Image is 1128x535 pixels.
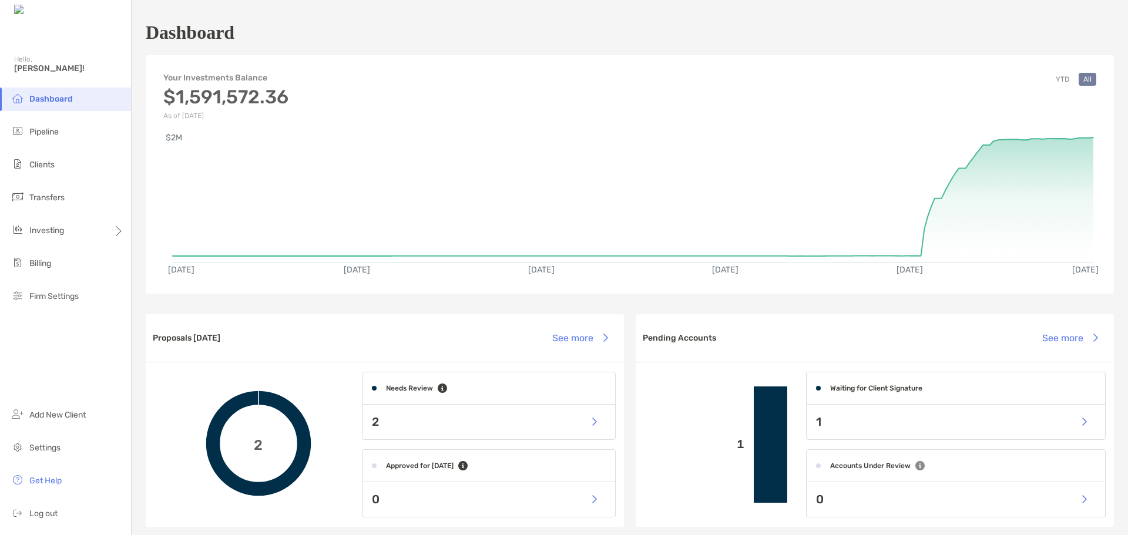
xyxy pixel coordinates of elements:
[14,5,64,16] img: Zoe Logo
[543,325,617,351] button: See more
[11,223,25,237] img: investing icon
[29,94,73,104] span: Dashboard
[29,443,61,453] span: Settings
[11,190,25,204] img: transfers icon
[163,112,288,120] p: As of [DATE]
[163,86,288,108] h3: $1,591,572.36
[29,476,62,486] span: Get Help
[11,157,25,171] img: clients icon
[11,288,25,302] img: firm-settings icon
[816,492,824,507] p: 0
[897,265,923,275] text: [DATE]
[29,193,65,203] span: Transfers
[344,265,370,275] text: [DATE]
[153,333,220,343] h3: Proposals [DATE]
[11,124,25,138] img: pipeline icon
[29,509,58,519] span: Log out
[645,437,744,452] p: 1
[1051,73,1074,86] button: YTD
[11,440,25,454] img: settings icon
[712,265,738,275] text: [DATE]
[29,226,64,235] span: Investing
[528,265,555,275] text: [DATE]
[29,160,55,170] span: Clients
[11,255,25,270] img: billing icon
[1079,73,1096,86] button: All
[816,415,821,429] p: 1
[254,435,263,452] span: 2
[830,462,911,470] h4: Accounts Under Review
[11,407,25,421] img: add_new_client icon
[29,258,51,268] span: Billing
[11,473,25,487] img: get-help icon
[166,133,182,143] text: $2M
[11,91,25,105] img: dashboard icon
[168,265,194,275] text: [DATE]
[1033,325,1107,351] button: See more
[643,333,716,343] h3: Pending Accounts
[146,22,234,43] h1: Dashboard
[29,127,59,137] span: Pipeline
[372,492,380,507] p: 0
[386,384,433,392] h4: Needs Review
[830,384,922,392] h4: Waiting for Client Signature
[14,63,124,73] span: [PERSON_NAME]!
[29,291,79,301] span: Firm Settings
[1072,265,1099,275] text: [DATE]
[11,506,25,520] img: logout icon
[29,410,86,420] span: Add New Client
[386,462,454,470] h4: Approved for [DATE]
[163,73,288,83] h4: Your Investments Balance
[372,415,379,429] p: 2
